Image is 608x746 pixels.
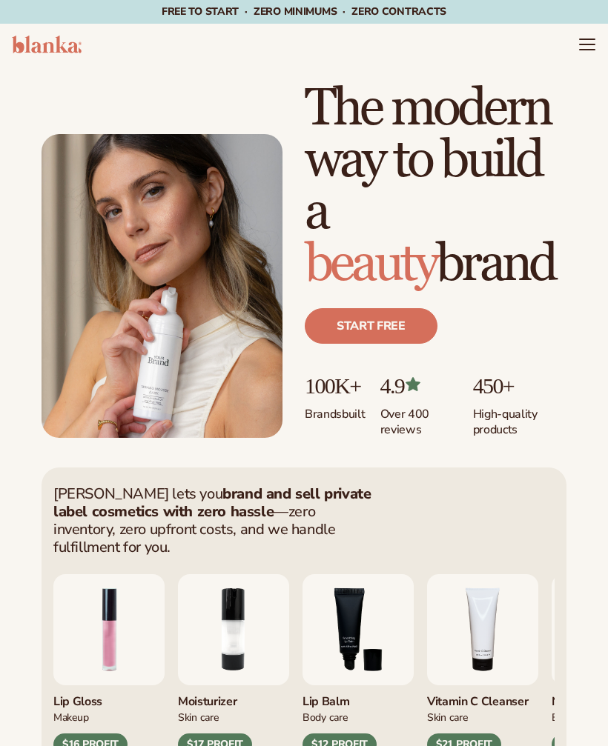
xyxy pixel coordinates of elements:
[305,233,436,296] span: beauty
[178,685,289,710] div: Moisturizer
[178,574,289,685] img: Moisturizing lotion.
[42,134,282,438] img: Female holding tanning mousse.
[53,484,371,522] strong: brand and sell private label cosmetics with zero hassle
[578,36,596,53] summary: Menu
[305,83,566,290] h1: The modern way to build a brand
[380,373,458,398] p: 4.9
[162,4,446,19] span: Free to start · ZERO minimums · ZERO contracts
[427,709,538,725] div: Skin Care
[303,574,414,685] img: Smoothing lip balm.
[473,373,566,398] p: 450+
[53,685,165,710] div: Lip Gloss
[305,373,366,398] p: 100K+
[53,485,372,556] p: [PERSON_NAME] lets you —zero inventory, zero upfront costs, and we handle fulfillment for you.
[305,308,437,344] a: Start free
[473,398,566,438] p: High-quality products
[53,574,165,685] img: Pink lip gloss.
[303,685,414,710] div: Lip Balm
[427,685,538,710] div: Vitamin C Cleanser
[12,36,82,53] img: logo
[305,398,366,422] p: Brands built
[380,398,458,438] p: Over 400 reviews
[427,574,538,685] img: Vitamin c cleanser.
[303,709,414,725] div: Body Care
[178,709,289,725] div: Skin Care
[53,709,165,725] div: Makeup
